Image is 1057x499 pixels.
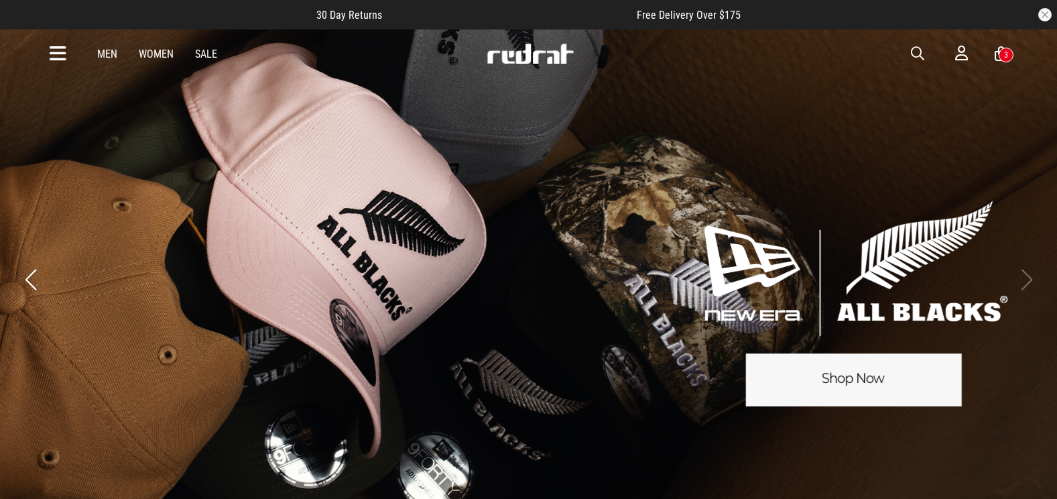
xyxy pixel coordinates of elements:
a: 3 [995,47,1007,61]
a: Women [139,48,174,60]
button: Open LiveChat chat widget [11,5,51,46]
button: Previous slide [21,265,40,294]
img: Redrat logo [486,44,574,64]
span: 30 Day Returns [316,9,382,21]
iframe: Customer reviews powered by Trustpilot [409,8,610,21]
a: Sale [195,48,217,60]
a: Men [97,48,117,60]
button: Next slide [1017,265,1036,294]
span: Free Delivery Over $175 [637,9,741,21]
div: 3 [1004,50,1008,60]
